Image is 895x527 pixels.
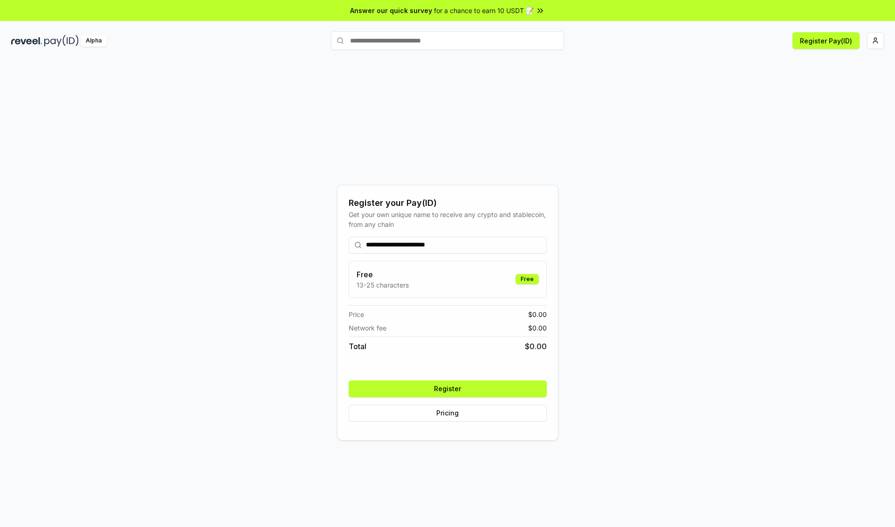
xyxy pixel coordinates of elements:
[525,341,547,352] span: $ 0.00
[349,341,366,352] span: Total
[349,405,547,422] button: Pricing
[434,6,534,15] span: for a chance to earn 10 USDT 📝
[349,323,386,333] span: Network fee
[516,274,539,284] div: Free
[349,210,547,229] div: Get your own unique name to receive any crypto and stablecoin, from any chain
[349,380,547,397] button: Register
[792,32,860,49] button: Register Pay(ID)
[528,323,547,333] span: $ 0.00
[11,35,42,47] img: reveel_dark
[81,35,107,47] div: Alpha
[349,197,547,210] div: Register your Pay(ID)
[357,280,409,290] p: 13-25 characters
[349,309,364,319] span: Price
[528,309,547,319] span: $ 0.00
[350,6,432,15] span: Answer our quick survey
[44,35,79,47] img: pay_id
[357,269,409,280] h3: Free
